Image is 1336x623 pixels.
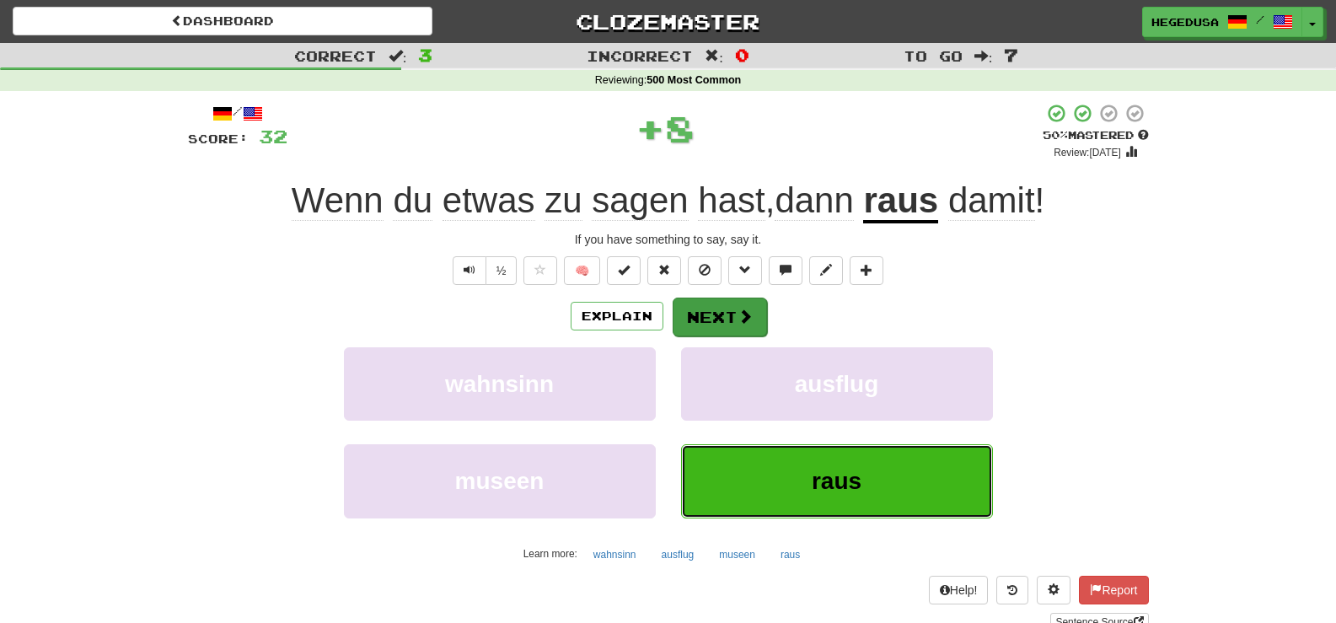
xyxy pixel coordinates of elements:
[292,180,864,221] span: ,
[294,47,377,64] span: Correct
[344,444,656,518] button: museen
[681,347,993,421] button: ausflug
[698,180,765,221] span: hast
[584,542,646,567] button: wahnsinn
[523,256,557,285] button: Favorite sentence (alt+f)
[974,49,993,63] span: :
[587,47,693,64] span: Incorrect
[523,548,577,560] small: Learn more:
[592,180,688,221] span: sagen
[1043,128,1068,142] span: 50 %
[850,256,883,285] button: Add to collection (alt+a)
[769,256,802,285] button: Discuss sentence (alt+u)
[728,256,762,285] button: Grammar (alt+g)
[418,45,432,65] span: 3
[188,103,287,124] div: /
[929,576,989,604] button: Help!
[344,347,656,421] button: wahnsinn
[775,180,853,221] span: dann
[13,7,432,35] a: Dashboard
[705,49,723,63] span: :
[938,180,1044,221] span: !
[647,256,681,285] button: Reset to 0% Mastered (alt+r)
[1142,7,1302,37] a: HegedusA /
[486,256,518,285] button: ½
[389,49,407,63] span: :
[809,256,843,285] button: Edit sentence (alt+d)
[607,256,641,285] button: Set this sentence to 100% Mastered (alt+m)
[652,542,704,567] button: ausflug
[458,7,877,36] a: Clozemaster
[688,256,722,285] button: Ignore sentence (alt+i)
[636,103,665,153] span: +
[188,132,249,146] span: Score:
[188,231,1149,248] div: If you have something to say, say it.
[996,576,1028,604] button: Round history (alt+y)
[449,256,518,285] div: Text-to-speech controls
[1054,147,1121,158] small: Review: [DATE]
[1079,576,1148,604] button: Report
[710,542,765,567] button: museen
[1151,14,1219,30] span: HegedusA
[393,180,432,221] span: du
[259,126,287,147] span: 32
[812,468,861,494] span: raus
[545,180,582,221] span: zu
[445,371,554,397] span: wahnsinn
[771,542,809,567] button: raus
[665,107,695,149] span: 8
[292,180,384,221] span: Wenn
[948,180,1035,221] span: damit
[571,302,663,330] button: Explain
[1004,45,1018,65] span: 7
[455,468,545,494] span: museen
[863,180,938,223] u: raus
[443,180,535,221] span: etwas
[453,256,486,285] button: Play sentence audio (ctl+space)
[904,47,963,64] span: To go
[681,444,993,518] button: raus
[647,74,741,86] strong: 500 Most Common
[1256,13,1264,25] span: /
[795,371,879,397] span: ausflug
[1043,128,1149,143] div: Mastered
[735,45,749,65] span: 0
[673,298,767,336] button: Next
[564,256,600,285] button: 🧠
